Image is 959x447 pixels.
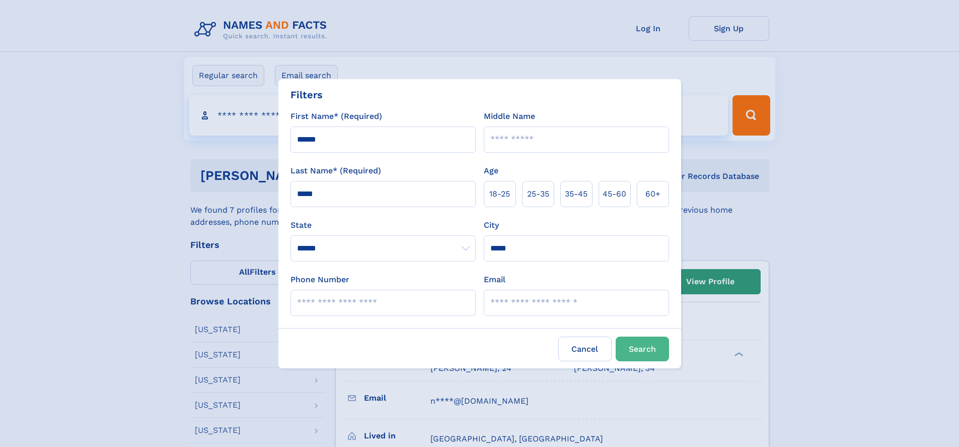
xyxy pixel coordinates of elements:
[484,274,505,286] label: Email
[484,110,535,122] label: Middle Name
[290,110,382,122] label: First Name* (Required)
[290,87,323,102] div: Filters
[290,165,381,177] label: Last Name* (Required)
[489,188,510,200] span: 18‑25
[603,188,626,200] span: 45‑60
[290,219,476,231] label: State
[565,188,587,200] span: 35‑45
[290,274,349,286] label: Phone Number
[527,188,549,200] span: 25‑35
[484,219,499,231] label: City
[616,337,669,361] button: Search
[484,165,498,177] label: Age
[645,188,660,200] span: 60+
[558,337,612,361] label: Cancel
